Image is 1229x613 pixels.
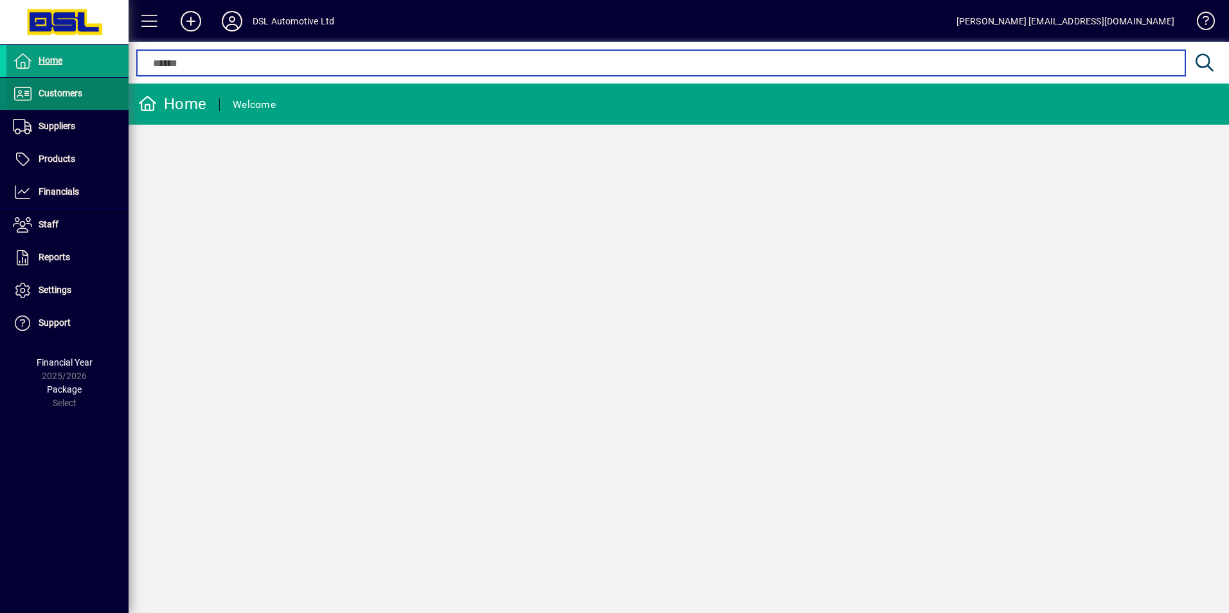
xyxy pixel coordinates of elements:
[6,143,129,175] a: Products
[47,384,82,395] span: Package
[233,94,276,115] div: Welcome
[6,274,129,306] a: Settings
[6,307,129,339] a: Support
[39,219,58,229] span: Staff
[170,10,211,33] button: Add
[6,209,129,241] a: Staff
[6,242,129,274] a: Reports
[39,121,75,131] span: Suppliers
[39,252,70,262] span: Reports
[39,285,71,295] span: Settings
[6,111,129,143] a: Suppliers
[39,55,62,66] span: Home
[37,357,93,368] span: Financial Year
[39,317,71,328] span: Support
[956,11,1174,31] div: [PERSON_NAME] [EMAIL_ADDRESS][DOMAIN_NAME]
[39,88,82,98] span: Customers
[6,78,129,110] a: Customers
[39,154,75,164] span: Products
[138,94,206,114] div: Home
[1187,3,1213,44] a: Knowledge Base
[253,11,334,31] div: DSL Automotive Ltd
[39,186,79,197] span: Financials
[6,176,129,208] a: Financials
[211,10,253,33] button: Profile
